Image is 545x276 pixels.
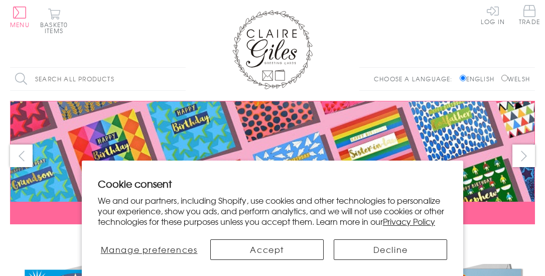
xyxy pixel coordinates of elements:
span: Menu [10,20,30,29]
button: Manage preferences [98,239,200,260]
a: Trade [519,5,540,27]
span: 0 items [45,20,68,35]
button: Basket0 items [40,8,68,34]
label: Welsh [501,74,530,83]
button: next [512,145,535,167]
input: Search all products [10,68,186,90]
span: Trade [519,5,540,25]
h2: Cookie consent [98,177,447,191]
a: Log In [481,5,505,25]
a: Privacy Policy [383,215,435,227]
img: Claire Giles Greetings Cards [232,10,313,89]
input: Welsh [501,75,508,81]
p: We and our partners, including Shopify, use cookies and other technologies to personalize your ex... [98,195,447,226]
input: English [460,75,466,81]
button: Menu [10,7,30,28]
input: Search [176,68,186,90]
span: Manage preferences [101,243,198,255]
label: English [460,74,499,83]
button: prev [10,145,33,167]
button: Accept [210,239,324,260]
p: Choose a language: [374,74,458,83]
button: Decline [334,239,447,260]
